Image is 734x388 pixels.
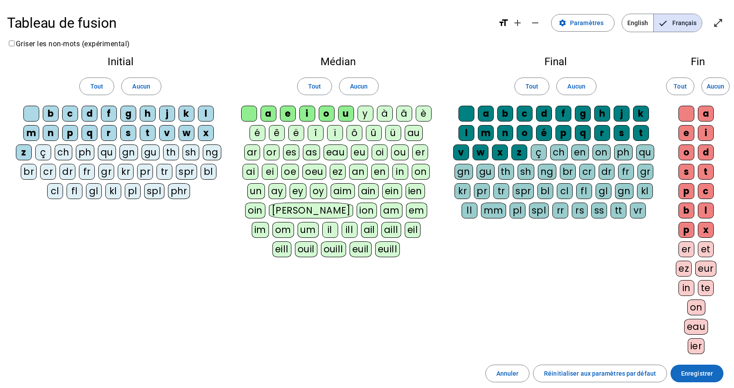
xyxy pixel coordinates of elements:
[82,125,97,141] div: q
[203,144,221,160] div: ng
[119,144,138,160] div: gn
[630,203,646,218] div: vr
[358,106,373,122] div: y
[698,203,714,218] div: l
[449,56,662,67] h2: Final
[179,106,194,122] div: k
[137,164,153,180] div: pr
[125,183,141,199] div: pl
[55,144,72,160] div: ch
[269,203,353,218] div: [PERSON_NAME]
[98,164,114,180] div: gr
[319,106,335,122] div: o
[283,144,299,160] div: es
[361,222,378,238] div: ail
[9,41,15,46] input: Griser les non-mots (expérimental)
[666,78,694,95] button: Tout
[698,106,714,122] div: a
[536,125,552,141] div: é
[498,164,514,180] div: th
[636,144,654,160] div: qu
[533,365,667,382] button: Réinitialiser aux paramètres par défaut
[713,18,723,28] mat-icon: open_in_full
[614,125,630,141] div: s
[455,183,470,199] div: kr
[614,144,633,160] div: ph
[614,106,630,122] div: j
[455,164,473,180] div: gn
[357,203,377,218] div: ion
[120,125,136,141] div: s
[678,164,694,180] div: s
[633,125,649,141] div: t
[599,164,615,180] div: dr
[576,183,592,199] div: fl
[678,203,694,218] div: b
[517,125,533,141] div: o
[272,222,294,238] div: om
[322,222,338,238] div: il
[517,106,533,122] div: c
[140,125,156,141] div: t
[492,144,508,160] div: x
[366,125,382,141] div: û
[556,78,596,95] button: Aucun
[342,222,358,238] div: ill
[60,164,75,180] div: dr
[79,78,114,95] button: Tout
[453,144,469,160] div: v
[120,106,136,122] div: g
[559,19,566,27] mat-icon: settings
[198,106,214,122] div: l
[458,125,474,141] div: l
[698,280,714,296] div: te
[350,241,372,257] div: euil
[90,81,103,92] span: Tout
[250,125,265,141] div: é
[560,164,576,180] div: br
[385,125,401,141] div: ü
[622,14,702,32] mat-button-toggle-group: Language selection
[308,125,324,141] div: î
[536,106,552,122] div: d
[377,106,393,122] div: à
[118,164,134,180] div: kr
[637,164,653,180] div: gr
[82,106,97,122] div: d
[497,106,513,122] div: b
[555,125,571,141] div: p
[321,241,346,257] div: ouill
[406,183,425,199] div: ien
[514,78,549,95] button: Tout
[498,18,509,28] mat-icon: format_size
[462,203,477,218] div: ll
[709,14,727,32] button: Entrer en plein écran
[290,183,306,199] div: ey
[637,183,653,199] div: kl
[382,183,402,199] div: ein
[570,18,604,28] span: Paramètres
[412,144,428,160] div: er
[571,144,589,160] div: en
[676,56,720,67] h2: Fin
[183,144,199,160] div: sh
[159,106,175,122] div: j
[303,144,320,160] div: as
[163,144,179,160] div: th
[575,125,591,141] div: q
[179,125,194,141] div: w
[308,81,321,92] span: Tout
[272,241,291,257] div: eill
[701,78,730,95] button: Aucun
[331,183,355,199] div: aim
[530,18,540,28] mat-icon: remove
[698,183,714,199] div: c
[281,164,299,180] div: oe
[43,125,59,141] div: n
[594,125,610,141] div: r
[405,222,421,238] div: eil
[76,144,94,160] div: ph
[245,203,265,218] div: oin
[132,81,150,92] span: Aucun
[678,241,694,257] div: er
